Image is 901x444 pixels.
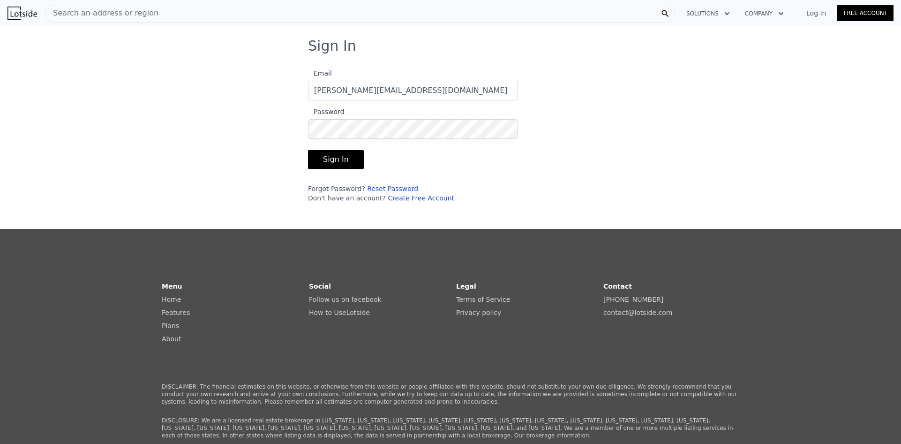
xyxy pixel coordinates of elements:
[456,309,501,316] a: Privacy policy
[308,38,593,54] h3: Sign In
[162,309,190,316] a: Features
[162,383,739,406] p: DISCLAIMER: The financial estimates on this website, or otherwise from this website or people aff...
[45,8,158,19] span: Search an address or region
[603,309,672,316] a: contact@lotside.com
[162,283,182,290] strong: Menu
[162,296,181,303] a: Home
[309,309,370,316] a: How to UseLotside
[308,108,344,115] span: Password
[308,119,518,139] input: Password
[162,335,181,343] a: About
[367,185,418,192] a: Reset Password
[603,283,632,290] strong: Contact
[309,296,382,303] a: Follow us on facebook
[603,296,663,303] a: [PHONE_NUMBER]
[837,5,893,21] a: Free Account
[456,283,476,290] strong: Legal
[309,283,331,290] strong: Social
[795,8,837,18] a: Log In
[162,322,179,329] a: Plans
[308,81,518,100] input: Email
[308,184,518,203] div: Forgot Password? Don't have an account?
[162,417,739,439] p: DISCLOSURE: We are a licensed real estate brokerage in [US_STATE], [US_STATE], [US_STATE], [US_ST...
[8,7,37,20] img: Lotside
[456,296,510,303] a: Terms of Service
[737,5,791,22] button: Company
[308,150,364,169] button: Sign In
[308,69,332,77] span: Email
[388,194,454,202] a: Create Free Account
[679,5,737,22] button: Solutions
